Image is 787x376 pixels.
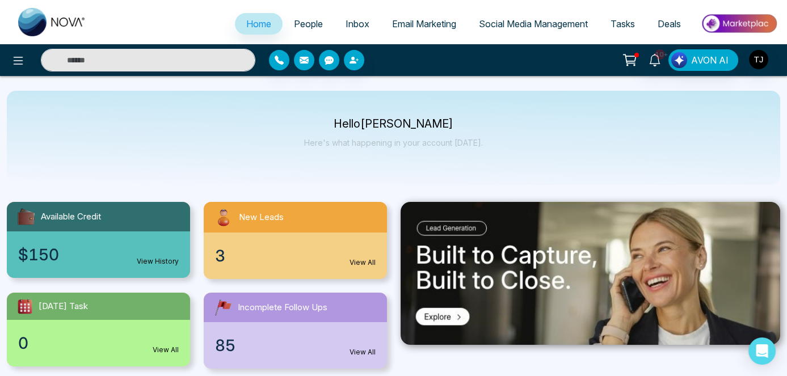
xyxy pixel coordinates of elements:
[239,211,284,224] span: New Leads
[215,333,235,357] span: 85
[611,18,635,29] span: Tasks
[346,18,369,29] span: Inbox
[698,11,780,36] img: Market-place.gif
[668,49,738,71] button: AVON AI
[213,206,234,228] img: newLeads.svg
[655,49,665,60] span: 10+
[18,8,86,36] img: Nova CRM Logo
[197,293,394,369] a: Incomplete Follow Ups85View All
[401,202,780,345] img: .
[283,13,334,35] a: People
[658,18,681,29] span: Deals
[599,13,646,35] a: Tasks
[671,52,687,68] img: Lead Flow
[294,18,323,29] span: People
[16,206,36,227] img: availableCredit.svg
[392,18,456,29] span: Email Marketing
[350,347,376,357] a: View All
[748,337,776,365] div: Open Intercom Messenger
[153,345,179,355] a: View All
[350,257,376,268] a: View All
[18,331,28,355] span: 0
[479,18,588,29] span: Social Media Management
[215,244,225,268] span: 3
[41,210,101,223] span: Available Credit
[304,138,483,147] p: Here's what happening in your account [DATE].
[641,49,668,69] a: 10+
[691,53,729,67] span: AVON AI
[749,50,768,69] img: User Avatar
[18,243,59,267] span: $150
[468,13,599,35] a: Social Media Management
[246,18,271,29] span: Home
[137,256,179,267] a: View History
[381,13,468,35] a: Email Marketing
[39,300,88,313] span: [DATE] Task
[238,301,327,314] span: Incomplete Follow Ups
[334,13,381,35] a: Inbox
[197,202,394,279] a: New Leads3View All
[16,297,34,315] img: todayTask.svg
[213,297,233,318] img: followUps.svg
[235,13,283,35] a: Home
[304,119,483,129] p: Hello [PERSON_NAME]
[646,13,692,35] a: Deals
